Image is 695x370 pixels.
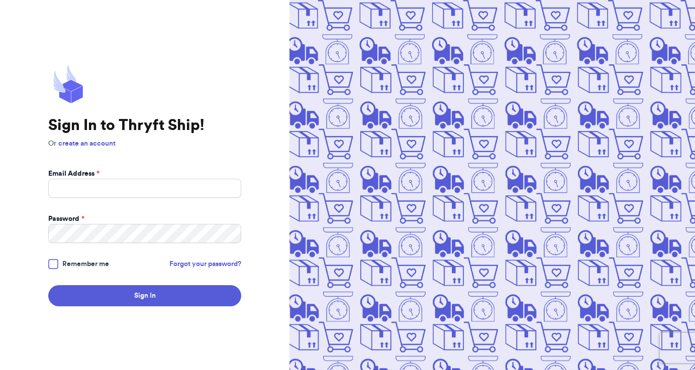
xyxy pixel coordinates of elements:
[48,116,241,135] h1: Sign In to Thryft Ship!
[48,169,100,179] label: Email Address
[62,259,109,269] span: Remember me
[169,259,241,269] a: Forgot your password?
[48,139,241,149] p: Or
[48,214,84,224] label: Password
[58,140,116,147] a: create an account
[48,285,241,306] button: Sign In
